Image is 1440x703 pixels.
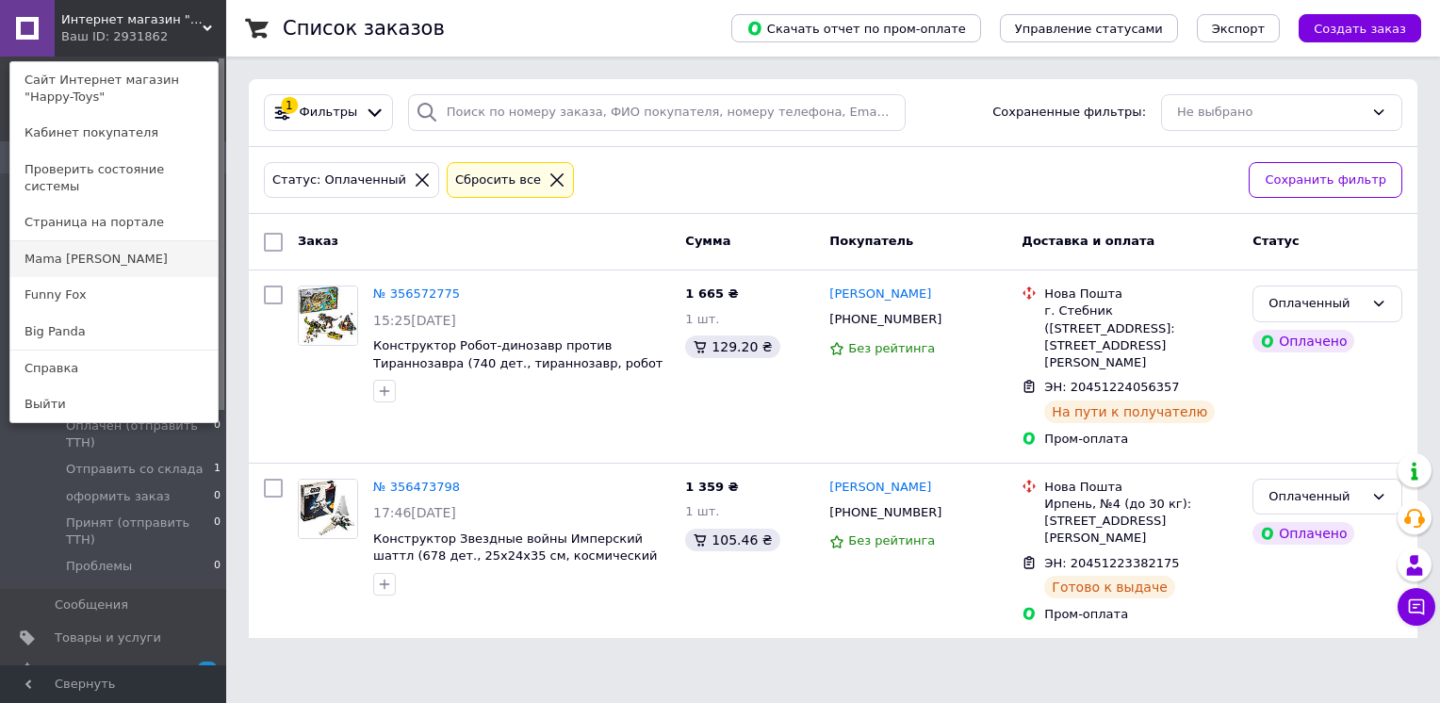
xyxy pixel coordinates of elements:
div: Нова Пошта [1044,286,1237,302]
span: 0 [214,558,221,575]
div: Статус: Оплаченный [269,171,410,190]
a: Сайт Интернет магазин "Happy-Toys" [10,62,218,115]
div: Готово к выдаче [1044,576,1174,598]
span: Доставка и оплата [1022,234,1154,248]
div: Ирпень, №4 (до 30 кг): [STREET_ADDRESS][PERSON_NAME] [1044,496,1237,548]
div: Оплаченный [1268,294,1364,314]
span: 1 шт. [685,504,719,518]
a: Выйти [10,386,218,422]
span: [PHONE_NUMBER] [829,505,941,519]
span: Статус [1252,234,1300,248]
span: Сохраненные фильтры: [992,104,1146,122]
span: Без рейтинга [848,341,935,355]
span: 0 [214,488,221,505]
div: 1 [281,97,298,114]
div: 129.20 ₴ [685,335,779,358]
span: оформить заказ [66,488,171,505]
button: Создать заказ [1299,14,1421,42]
span: ЭН: 20451223382175 [1044,556,1179,570]
span: 1 шт. [685,312,719,326]
span: Отправить со склада [66,461,203,478]
div: Оплачено [1252,522,1354,545]
button: Скачать отчет по пром-оплате [731,14,981,42]
button: Экспорт [1197,14,1280,42]
span: Фильтры [300,104,358,122]
span: Интернет магазин "Happy-Toys" [61,11,203,28]
h1: Список заказов [283,17,445,40]
img: Фото товару [299,480,357,538]
div: На пути к получателю [1044,401,1215,423]
div: Нова Пошта [1044,479,1237,496]
a: [PERSON_NAME] [829,479,931,497]
button: Сохранить фильтр [1249,162,1402,199]
span: Проблемы [66,558,132,575]
div: Ваш ID: 2931862 [61,28,140,45]
span: Экспорт [1212,22,1265,36]
span: 1 665 ₴ [685,286,738,301]
div: 105.46 ₴ [685,529,779,551]
img: Фото товару [299,286,357,345]
button: Управление статусами [1000,14,1178,42]
a: Фото товару [298,286,358,346]
a: Funny Fox [10,277,218,313]
a: Конструктор Робот-динозавр против Тираннозавра (740 дет., тираннозавр, робот Ти-Рекс, лодка, вулк... [373,338,663,387]
a: Справка [10,351,218,386]
button: Чат с покупателем [1398,588,1435,626]
span: 0 [214,417,221,451]
a: Big Panda [10,314,218,350]
div: Не выбрано [1177,103,1364,123]
span: 1 359 ₴ [685,480,738,494]
span: Без рейтинга [848,533,935,548]
a: Проверить состояние системы [10,152,218,204]
span: ЭН: 20451224056357 [1044,380,1179,394]
div: Пром-оплата [1044,606,1237,623]
span: Покупатель [829,234,913,248]
span: Принят (отправить ТТН) [66,515,214,548]
span: Заказ [298,234,338,248]
span: Сумма [685,234,730,248]
input: Поиск по номеру заказа, ФИО покупателя, номеру телефона, Email, номеру накладной [408,94,906,131]
span: Создать заказ [1314,22,1406,36]
span: [PHONE_NUMBER] [829,312,941,326]
span: 15:25[DATE] [373,313,456,328]
span: Сообщения [55,597,128,613]
a: Mama [PERSON_NAME] [10,241,218,277]
a: Фото товару [298,479,358,539]
span: Скачать отчет по пром-оплате [746,20,966,37]
span: Управление статусами [1015,22,1163,36]
a: Создать заказ [1280,21,1421,35]
span: Уведомления [55,662,140,678]
span: Оплачен (отправить ТТН) [66,417,214,451]
div: Сбросить все [451,171,545,190]
span: 1 [198,662,217,678]
span: 0 [214,515,221,548]
div: Оплачено [1252,330,1354,352]
span: Товары и услуги [55,629,161,646]
a: Конструктор Звездные войны Имперский шаттл (678 дет., 25х24х35 см, космический корабль) 60072A [373,531,658,580]
div: г. Стебник ([STREET_ADDRESS]: [STREET_ADDRESS][PERSON_NAME] [1044,302,1237,371]
span: 17:46[DATE] [373,505,456,520]
div: Оплаченный [1268,487,1364,507]
div: Пром-оплата [1044,431,1237,448]
a: [PERSON_NAME] [829,286,931,303]
a: Страница на портале [10,204,218,240]
span: 1 [214,461,221,478]
a: Кабинет покупателя [10,115,218,151]
span: Сохранить фильтр [1265,171,1386,190]
a: № 356572775 [373,286,460,301]
a: № 356473798 [373,480,460,494]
